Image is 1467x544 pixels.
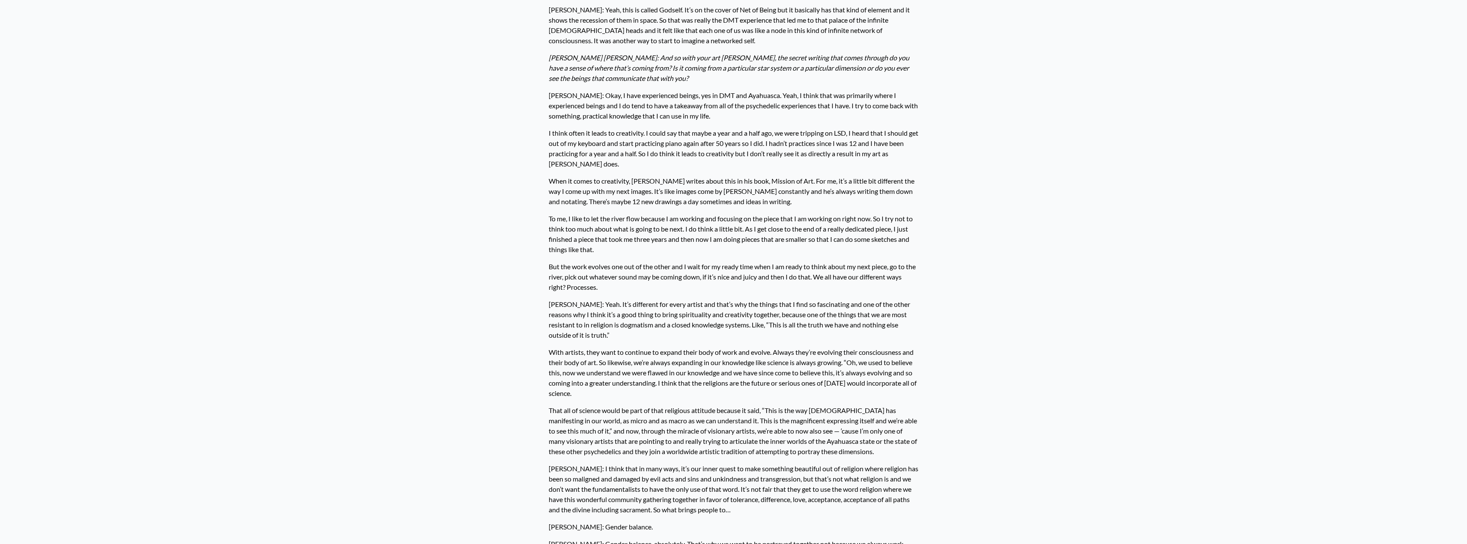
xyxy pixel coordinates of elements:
p: [PERSON_NAME]: Yeah, this is called Godself. It’s on the cover of Net of Being but it basically h... [549,1,919,49]
p: [PERSON_NAME]: Yeah. It’s different for every artist and that’s why the things that I find so fas... [549,296,919,344]
p: [PERSON_NAME]: Okay, I have experienced beings, yes in DMT and Ayahuasca. Yeah, I think that was ... [549,87,919,125]
p: That all of science would be part of that religious attitude because it said, “This is the way [D... [549,402,919,460]
p: I think often it leads to creativity. I could say that maybe a year and a half ago, we were tripp... [549,125,919,172]
p: But the work evolves one out of the other and I wait for my ready time when I am ready to think a... [549,258,919,296]
p: When it comes to creativity, [PERSON_NAME] writes about this in his book, Mission of Art. For me,... [549,172,919,210]
p: [PERSON_NAME]: I think that in many ways, it’s our inner quest to make something beautiful out of... [549,460,919,518]
p: [PERSON_NAME]: Gender balance. [549,518,919,535]
p: With artists, they want to continue to expand their body of work and evolve. Always they’re evolv... [549,344,919,402]
p: To me, I like to let the river flow because I am working and focusing on the piece that I am work... [549,210,919,258]
em: [PERSON_NAME] [PERSON_NAME]: And so with your art [PERSON_NAME], the secret writing that comes th... [549,54,909,82]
